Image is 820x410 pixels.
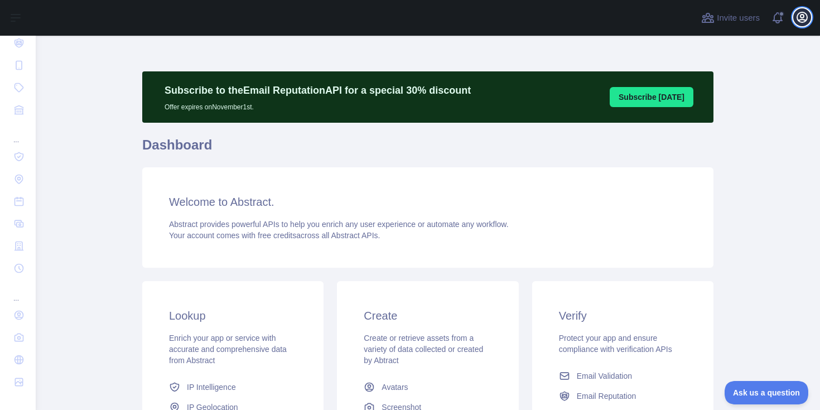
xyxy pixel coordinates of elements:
[169,220,509,229] span: Abstract provides powerful APIs to help you enrich any user experience or automate any workflow.
[169,231,380,240] span: Your account comes with across all Abstract APIs.
[699,9,762,27] button: Invite users
[9,281,27,303] div: ...
[554,366,691,386] a: Email Validation
[165,98,471,112] p: Offer expires on November 1st.
[554,386,691,406] a: Email Reputation
[559,334,672,354] span: Protect your app and ensure compliance with verification APIs
[9,122,27,144] div: ...
[187,382,236,393] span: IP Intelligence
[577,370,632,382] span: Email Validation
[577,390,636,402] span: Email Reputation
[359,377,496,397] a: Avatars
[610,87,693,107] button: Subscribe [DATE]
[364,334,483,365] span: Create or retrieve assets from a variety of data collected or created by Abtract
[169,334,287,365] span: Enrich your app or service with accurate and comprehensive data from Abstract
[559,308,687,324] h3: Verify
[165,83,471,98] p: Subscribe to the Email Reputation API for a special 30 % discount
[169,194,687,210] h3: Welcome to Abstract.
[142,136,713,163] h1: Dashboard
[717,12,760,25] span: Invite users
[258,231,296,240] span: free credits
[165,377,301,397] a: IP Intelligence
[364,308,491,324] h3: Create
[725,381,809,404] iframe: Toggle Customer Support
[382,382,408,393] span: Avatars
[169,308,297,324] h3: Lookup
